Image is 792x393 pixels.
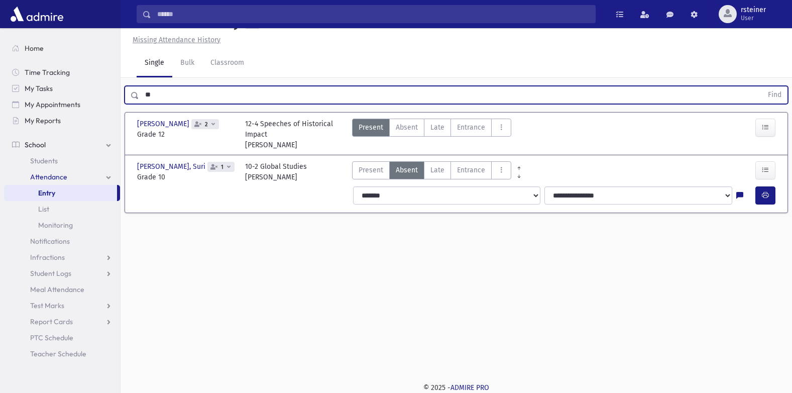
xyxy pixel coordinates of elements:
a: Meal Attendance [4,281,120,298]
span: PTC Schedule [30,333,73,342]
span: Present [359,122,383,133]
a: Students [4,153,120,169]
a: Attendance [4,169,120,185]
span: Infractions [30,253,65,262]
div: AttTypes [352,119,511,150]
a: My Reports [4,113,120,129]
div: © 2025 - [137,382,776,393]
span: User [741,14,766,22]
span: List [38,205,49,214]
a: Report Cards [4,314,120,330]
button: Find [762,86,787,104]
a: School [4,137,120,153]
span: Entrance [457,122,485,133]
span: Report Cards [30,317,73,326]
span: Grade 10 [137,172,235,182]
input: Search [151,5,595,23]
span: Entrance [457,165,485,175]
span: [PERSON_NAME], Suri [137,161,207,172]
span: Students [30,156,58,165]
span: My Tasks [25,84,53,93]
span: Test Marks [30,301,64,310]
img: AdmirePro [8,4,66,24]
a: List [4,201,120,217]
a: Single [137,49,172,77]
div: 10-2 Global Studies [PERSON_NAME] [245,161,307,182]
a: Bulk [172,49,202,77]
span: Time Tracking [25,68,70,77]
span: Student Logs [30,269,71,278]
a: Classroom [202,49,252,77]
span: rsteiner [741,6,766,14]
span: Grade 12 [137,129,235,140]
span: Home [25,44,44,53]
span: 1 [219,164,225,170]
span: Absent [396,122,418,133]
span: School [25,140,46,149]
span: Teacher Schedule [30,349,86,358]
a: My Tasks [4,80,120,96]
span: Entry [38,188,55,198]
span: Absent [396,165,418,175]
span: Monitoring [38,221,73,230]
span: My Appointments [25,100,80,109]
span: Late [430,165,444,175]
span: My Reports [25,116,61,125]
a: Test Marks [4,298,120,314]
div: 12-4 Speeches of Historical Impact [PERSON_NAME] [245,119,343,150]
a: Time Tracking [4,64,120,80]
a: PTC Schedule [4,330,120,346]
span: [PERSON_NAME] [137,119,191,129]
span: Attendance [30,172,67,181]
a: Monitoring [4,217,120,233]
a: Infractions [4,249,120,265]
a: Teacher Schedule [4,346,120,362]
span: Notifications [30,237,70,246]
a: Entry [4,185,117,201]
span: Late [430,122,444,133]
a: Notifications [4,233,120,249]
u: Missing Attendance History [133,36,220,44]
span: 2 [203,121,210,128]
a: Missing Attendance History [129,36,220,44]
a: My Appointments [4,96,120,113]
span: Meal Attendance [30,285,84,294]
a: Home [4,40,120,56]
div: AttTypes [352,161,511,182]
a: Student Logs [4,265,120,281]
span: Present [359,165,383,175]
